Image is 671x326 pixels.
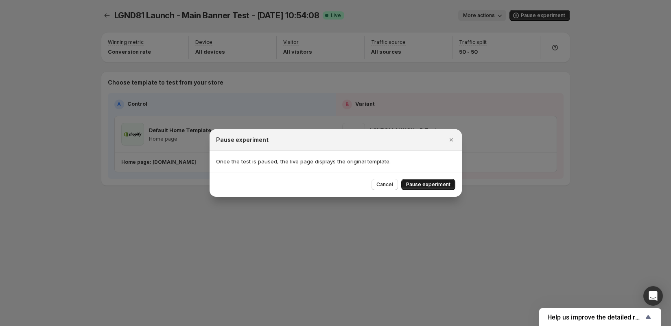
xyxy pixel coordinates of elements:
[547,313,643,321] span: Help us improve the detailed report for A/B campaigns
[376,181,393,188] span: Cancel
[216,136,269,144] h2: Pause experiment
[372,179,398,190] button: Cancel
[446,134,457,146] button: Close
[406,181,450,188] span: Pause experiment
[643,286,663,306] div: Open Intercom Messenger
[547,312,653,322] button: Show survey - Help us improve the detailed report for A/B campaigns
[401,179,455,190] button: Pause experiment
[216,157,455,165] p: Once the test is paused, the live page displays the original template.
